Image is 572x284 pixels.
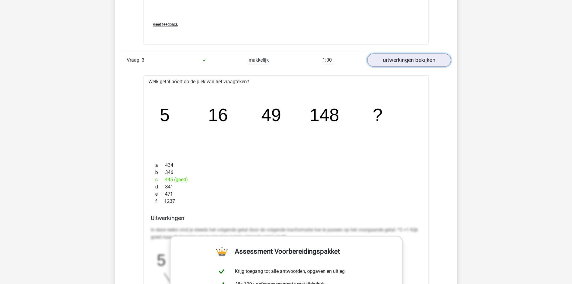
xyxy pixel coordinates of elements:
[127,56,142,64] span: Vraag
[208,105,228,125] tspan: 16
[249,57,269,63] span: makkelijk
[151,169,422,176] div: 346
[310,105,339,125] tspan: 148
[157,251,166,269] tspan: 5
[151,198,422,205] div: 1237
[153,22,178,27] span: Geef feedback
[151,215,422,221] h4: Uitwerkingen
[155,183,165,191] span: d
[155,191,165,198] span: e
[322,57,332,63] span: 1:00
[151,226,422,241] p: In deze reeks vind je steeds het volgende getal door de volgende tranformatie toe te passen op he...
[155,169,165,176] span: b
[155,162,165,169] span: a
[151,162,422,169] div: 434
[151,176,422,183] div: 445 (goed)
[367,54,451,67] a: uitwerkingen bekijken
[155,176,165,183] span: c
[151,191,422,198] div: 471
[261,105,281,125] tspan: 49
[155,198,164,205] span: f
[142,57,144,63] span: 3
[151,183,422,191] div: 841
[160,105,170,125] tspan: 5
[373,105,383,125] tspan: ?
